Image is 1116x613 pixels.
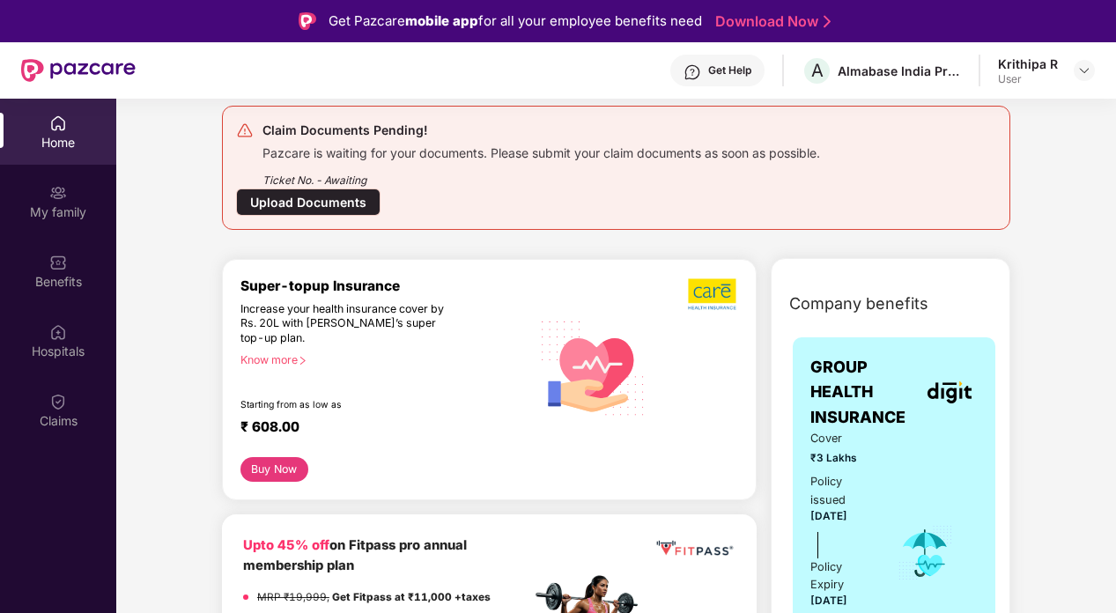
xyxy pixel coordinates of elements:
[684,63,701,81] img: svg+xml;base64,PHN2ZyBpZD0iSGVscC0zMngzMiIgeG1sbnM9Imh0dHA6Ly93d3cudzMub3JnLzIwMDAvc3ZnIiB3aWR0aD...
[810,510,847,522] span: [DATE]
[838,63,961,79] div: Almabase India Private Limited
[708,63,751,78] div: Get Help
[810,450,872,467] span: ₹3 Lakhs
[49,323,67,341] img: svg+xml;base64,PHN2ZyBpZD0iSG9zcGl0YWxzIiB4bWxucz0iaHR0cDovL3d3dy53My5vcmcvMjAwMC9zdmciIHdpZHRoPS...
[1077,63,1091,78] img: svg+xml;base64,PHN2ZyBpZD0iRHJvcGRvd24tMzJ4MzIiIHhtbG5zPSJodHRwOi8vd3d3LnczLm9yZy8yMDAwL3N2ZyIgd2...
[49,393,67,410] img: svg+xml;base64,PHN2ZyBpZD0iQ2xhaW0iIHhtbG5zPSJodHRwOi8vd3d3LnczLm9yZy8yMDAwL3N2ZyIgd2lkdGg9IjIwIi...
[928,381,972,403] img: insurerLogo
[240,457,308,482] button: Buy Now
[810,595,847,607] span: [DATE]
[236,122,254,139] img: svg+xml;base64,PHN2ZyB4bWxucz0iaHR0cDovL3d3dy53My5vcmcvMjAwMC9zdmciIHdpZHRoPSIyNCIgaGVpZ2h0PSIyNC...
[810,355,920,430] span: GROUP HEALTH INSURANCE
[824,12,831,31] img: Stroke
[240,418,514,439] div: ₹ 608.00
[810,473,872,508] div: Policy issued
[405,12,478,29] strong: mobile app
[998,72,1058,86] div: User
[715,12,825,31] a: Download Now
[240,302,455,346] div: Increase your health insurance cover by Rs. 20L with [PERSON_NAME]’s super top-up plan.
[810,558,872,594] div: Policy Expiry
[49,114,67,132] img: svg+xml;base64,PHN2ZyBpZD0iSG9tZSIgeG1sbnM9Imh0dHA6Ly93d3cudzMub3JnLzIwMDAvc3ZnIiB3aWR0aD0iMjAiIG...
[299,12,316,30] img: Logo
[811,60,824,81] span: A
[332,591,491,603] strong: Get Fitpass at ₹11,000 +taxes
[298,356,307,366] span: right
[257,591,329,603] del: MRP ₹19,999,
[654,535,735,561] img: fppp.png
[897,524,954,582] img: icon
[243,537,329,553] b: Upto 45% off
[240,353,521,366] div: Know more
[262,161,820,188] div: Ticket No. - Awaiting
[329,11,702,32] div: Get Pazcare for all your employee benefits need
[998,55,1058,72] div: Krithipa R
[21,59,136,82] img: New Pazcare Logo
[810,430,872,447] span: Cover
[49,184,67,202] img: svg+xml;base64,PHN2ZyB3aWR0aD0iMjAiIGhlaWdodD0iMjAiIHZpZXdCb3g9IjAgMCAyMCAyMCIgZmlsbD0ibm9uZSIgeG...
[789,292,928,316] span: Company benefits
[243,537,467,573] b: on Fitpass pro annual membership plan
[240,277,531,294] div: Super-topup Insurance
[236,188,381,216] div: Upload Documents
[688,277,738,311] img: b5dec4f62d2307b9de63beb79f102df3.png
[240,399,456,411] div: Starting from as low as
[262,120,820,141] div: Claim Documents Pending!
[49,254,67,271] img: svg+xml;base64,PHN2ZyBpZD0iQmVuZWZpdHMiIHhtbG5zPSJodHRwOi8vd3d3LnczLm9yZy8yMDAwL3N2ZyIgd2lkdGg9Ij...
[531,304,655,431] img: svg+xml;base64,PHN2ZyB4bWxucz0iaHR0cDovL3d3dy53My5vcmcvMjAwMC9zdmciIHhtbG5zOnhsaW5rPSJodHRwOi8vd3...
[262,141,820,161] div: Pazcare is waiting for your documents. Please submit your claim documents as soon as possible.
